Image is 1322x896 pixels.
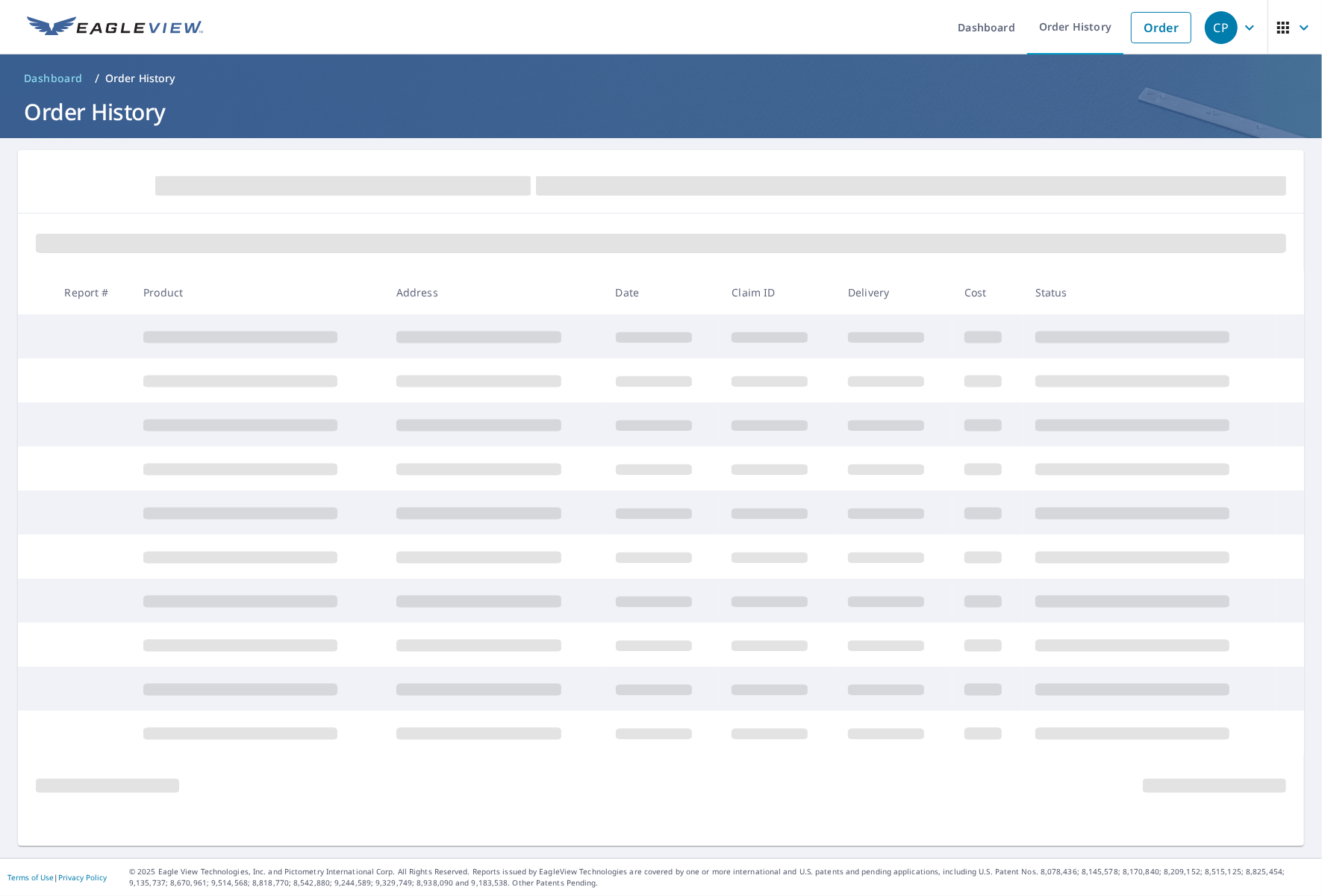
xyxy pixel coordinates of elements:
[27,16,203,39] img: EV Logo
[720,270,836,314] th: Claim ID
[7,872,54,883] a: Terms of Use
[129,866,1315,889] p: © 2025 Eagle View Technologies, Inc. and Pictometry International Corp. All Rights Reserved. Repo...
[7,873,107,882] p: |
[1205,11,1238,44] div: CP
[604,270,720,314] th: Date
[105,71,175,86] p: Order History
[952,270,1023,314] th: Cost
[131,270,384,314] th: Product
[95,69,99,87] li: /
[18,66,1304,90] nav: breadcrumb
[52,270,131,314] th: Report #
[24,71,83,86] span: Dashboard
[1023,270,1276,314] th: Status
[18,66,89,90] a: Dashboard
[836,270,952,314] th: Delivery
[384,270,604,314] th: Address
[18,96,1304,127] h1: Order History
[58,872,107,883] a: Privacy Policy
[1131,12,1191,43] a: Order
